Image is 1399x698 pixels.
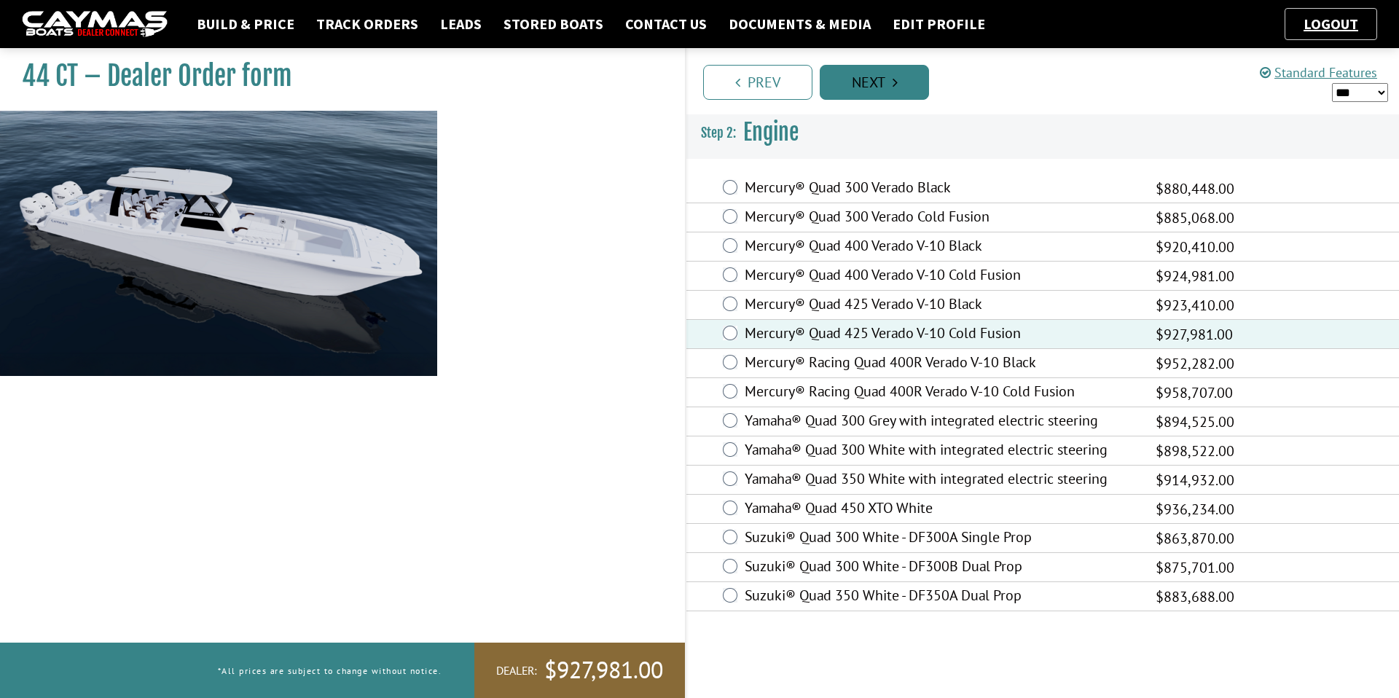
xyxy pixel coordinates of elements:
a: Edit Profile [885,15,992,34]
span: $880,448.00 [1156,178,1234,200]
label: Yamaha® Quad 300 Grey with integrated electric steering [745,412,1137,433]
span: $914,932.00 [1156,469,1234,491]
span: $883,688.00 [1156,586,1234,608]
label: Suzuki® Quad 300 White - DF300B Dual Prop [745,557,1137,579]
a: Next [820,65,929,100]
span: $920,410.00 [1156,236,1234,258]
span: $958,707.00 [1156,382,1233,404]
ul: Pagination [699,63,1399,100]
p: *All prices are subject to change without notice. [218,659,442,683]
h3: Engine [686,106,1399,160]
label: Mercury® Racing Quad 400R Verado V-10 Cold Fusion [745,383,1137,404]
a: Logout [1296,15,1365,33]
span: $875,701.00 [1156,557,1234,579]
a: Stored Boats [496,15,611,34]
label: Yamaha® Quad 300 White with integrated electric steering [745,441,1137,462]
label: Mercury® Racing Quad 400R Verado V-10 Black [745,353,1137,375]
span: $927,981.00 [1156,323,1233,345]
a: Dealer:$927,981.00 [474,643,685,698]
label: Mercury® Quad 400 Verado V-10 Black [745,237,1137,258]
span: $952,282.00 [1156,353,1234,375]
a: Documents & Media [721,15,878,34]
span: $924,981.00 [1156,265,1234,287]
a: Build & Price [189,15,302,34]
span: $885,068.00 [1156,207,1234,229]
label: Suzuki® Quad 350 White - DF350A Dual Prop [745,587,1137,608]
span: $936,234.00 [1156,498,1234,520]
label: Yamaha® Quad 350 White with integrated electric steering [745,470,1137,491]
span: $894,525.00 [1156,411,1234,433]
span: $923,410.00 [1156,294,1234,316]
label: Suzuki® Quad 300 White - DF300A Single Prop [745,528,1137,549]
a: Leads [433,15,489,34]
span: $927,981.00 [544,655,663,686]
img: caymas-dealer-connect-2ed40d3bc7270c1d8d7ffb4b79bf05adc795679939227970def78ec6f6c03838.gif [22,11,168,38]
a: Contact Us [618,15,714,34]
a: Track Orders [309,15,426,34]
label: Mercury® Quad 400 Verado V-10 Cold Fusion [745,266,1137,287]
label: Mercury® Quad 300 Verado Black [745,179,1137,200]
label: Mercury® Quad 425 Verado V-10 Black [745,295,1137,316]
h1: 44 CT – Dealer Order form [22,60,648,93]
label: Mercury® Quad 425 Verado V-10 Cold Fusion [745,324,1137,345]
label: Mercury® Quad 300 Verado Cold Fusion [745,208,1137,229]
span: Dealer: [496,663,537,678]
a: Prev [703,65,812,100]
label: Yamaha® Quad 450 XTO White [745,499,1137,520]
span: $898,522.00 [1156,440,1234,462]
a: Standard Features [1260,64,1377,81]
span: $863,870.00 [1156,528,1234,549]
